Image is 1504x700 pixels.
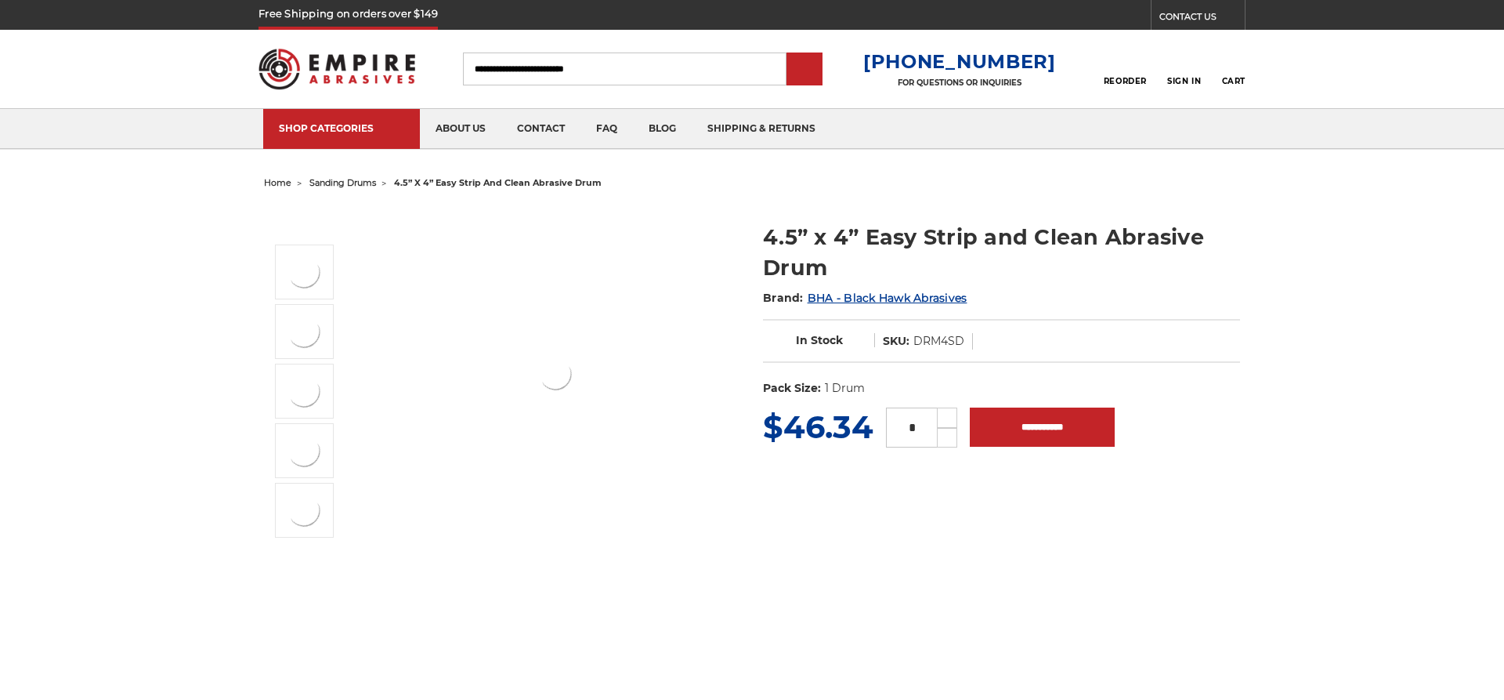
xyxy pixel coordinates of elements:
[913,333,964,350] dd: DRM4SD
[536,354,575,394] img: 4.5 inch x 4 inch paint stripping drum
[763,408,873,446] span: $46.34
[580,109,633,149] a: faq
[284,431,324,470] img: strip it abrasive drum
[1104,76,1147,86] span: Reorder
[796,333,843,347] span: In Stock
[1104,52,1147,85] a: Reorder
[284,491,324,530] img: 4.5” x 4” Easy Strip and Clean Abrasive Drum
[1222,76,1245,86] span: Cart
[825,380,865,397] dd: 1 Drum
[1167,76,1201,86] span: Sign In
[264,177,291,188] a: home
[863,50,1056,73] a: [PHONE_NUMBER]
[501,109,580,149] a: contact
[763,222,1240,283] h1: 4.5” x 4” Easy Strip and Clean Abrasive Drum
[1222,52,1245,86] a: Cart
[279,122,404,134] div: SHOP CATEGORIES
[263,109,420,149] a: SHOP CATEGORIES
[258,38,415,100] img: Empire Abrasives
[633,109,692,149] a: blog
[863,78,1056,88] p: FOR QUESTIONS OR INQUIRIES
[763,380,821,397] dt: Pack Size:
[883,333,909,350] dt: SKU:
[789,54,820,85] input: Submit
[420,109,501,149] a: about us
[284,312,324,351] img: quad key arbor stripping drum
[808,291,967,305] a: BHA - Black Hawk Abrasives
[1159,8,1245,30] a: CONTACT US
[309,177,376,188] a: sanding drums
[394,177,602,188] span: 4.5” x 4” easy strip and clean abrasive drum
[692,109,831,149] a: shipping & returns
[284,372,324,411] img: strip it abrasive drum
[284,252,324,292] img: 4.5 inch x 4 inch paint stripping drum
[763,291,804,305] span: Brand:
